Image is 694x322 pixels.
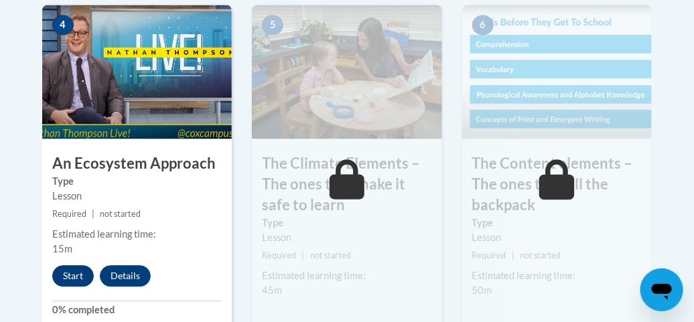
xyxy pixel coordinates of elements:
img: Course Image [462,5,652,139]
label: Type [262,216,431,230]
span: | [92,209,94,219]
div: Lesson [52,189,222,204]
button: Details [100,265,151,287]
iframe: Button to launch messaging window [640,268,683,311]
span: 15m [52,243,72,254]
div: Estimated learning time: [472,268,642,283]
span: 4 [52,15,74,35]
div: Estimated learning time: [52,227,222,242]
h3: The Content elements – The ones that fill the backpack [462,153,652,215]
img: Course Image [252,5,441,139]
label: Type [472,216,642,230]
div: Lesson [262,230,431,245]
span: not started [310,250,351,260]
span: not started [100,209,141,219]
div: Estimated learning time: [262,268,431,283]
img: Course Image [42,5,232,139]
span: 5 [262,15,283,35]
span: 6 [472,15,494,35]
span: Required [262,250,296,260]
span: Required [472,250,506,260]
span: not started [520,250,561,260]
label: Type [52,174,222,189]
span: 45m [262,285,282,296]
label: 0% completed [52,303,222,317]
button: Start [52,265,94,287]
h3: The Climate Elements – The ones that make it safe to learn [252,153,441,215]
span: Required [52,209,86,219]
span: | [302,250,305,260]
div: Lesson [472,230,642,245]
h3: An Ecosystem Approach [42,153,232,174]
span: 50m [472,285,492,296]
span: | [512,250,514,260]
